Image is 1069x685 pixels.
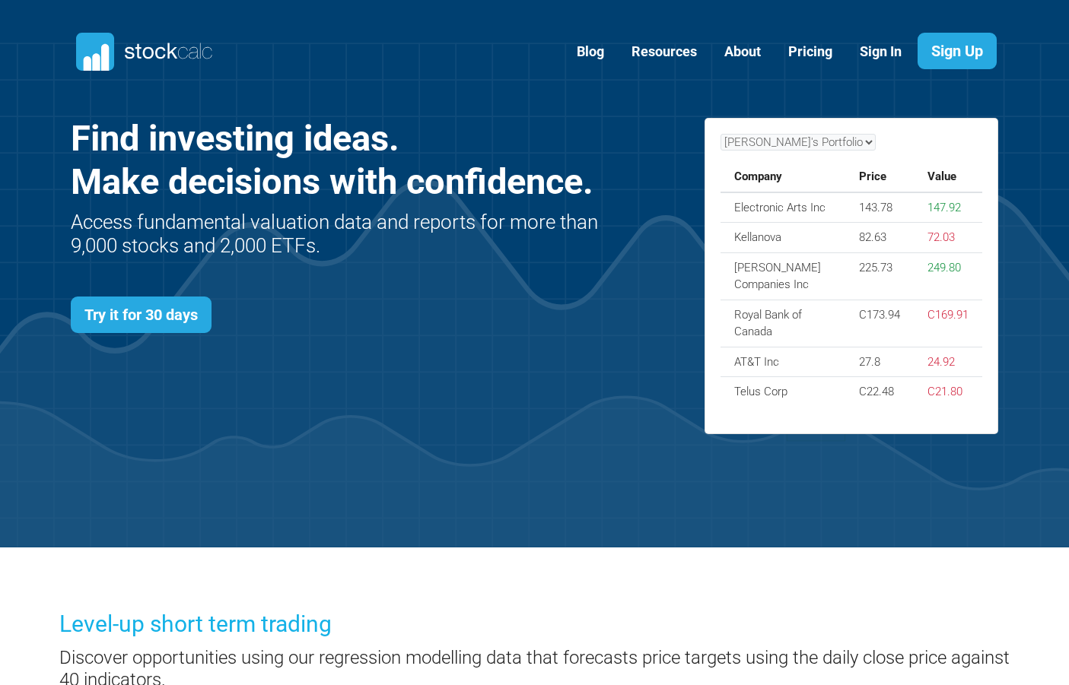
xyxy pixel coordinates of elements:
td: Kellanova [721,223,846,253]
a: Blog [565,33,616,71]
td: C169.91 [914,300,982,347]
a: Sign Up [918,33,997,69]
td: 72.03 [914,223,982,253]
td: C21.80 [914,377,982,407]
td: Telus Corp [721,377,846,407]
td: Royal Bank of Canada [721,300,846,347]
a: Resources [620,33,708,71]
a: About [713,33,772,71]
td: 225.73 [845,252,914,300]
td: 82.63 [845,223,914,253]
td: Electronic Arts Inc [721,192,846,223]
a: Try it for 30 days [71,297,212,333]
h2: Access fundamental valuation data and reports for more than 9,000 stocks and 2,000 ETFs. [71,211,603,258]
td: 27.8 [845,347,914,377]
td: AT&T Inc [721,347,846,377]
h1: Find investing ideas. Make decisions with confidence. [71,117,603,203]
td: C173.94 [845,300,914,347]
td: 24.92 [914,347,982,377]
th: Value [914,162,982,192]
td: C22.48 [845,377,914,407]
td: [PERSON_NAME] Companies Inc [721,252,846,300]
td: 147.92 [914,192,982,223]
td: 249.80 [914,252,982,300]
h3: Level-up short term trading [59,608,1010,640]
td: 143.78 [845,192,914,223]
a: Sign In [848,33,913,71]
a: Pricing [777,33,844,71]
th: Price [845,162,914,192]
th: Company [721,162,846,192]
